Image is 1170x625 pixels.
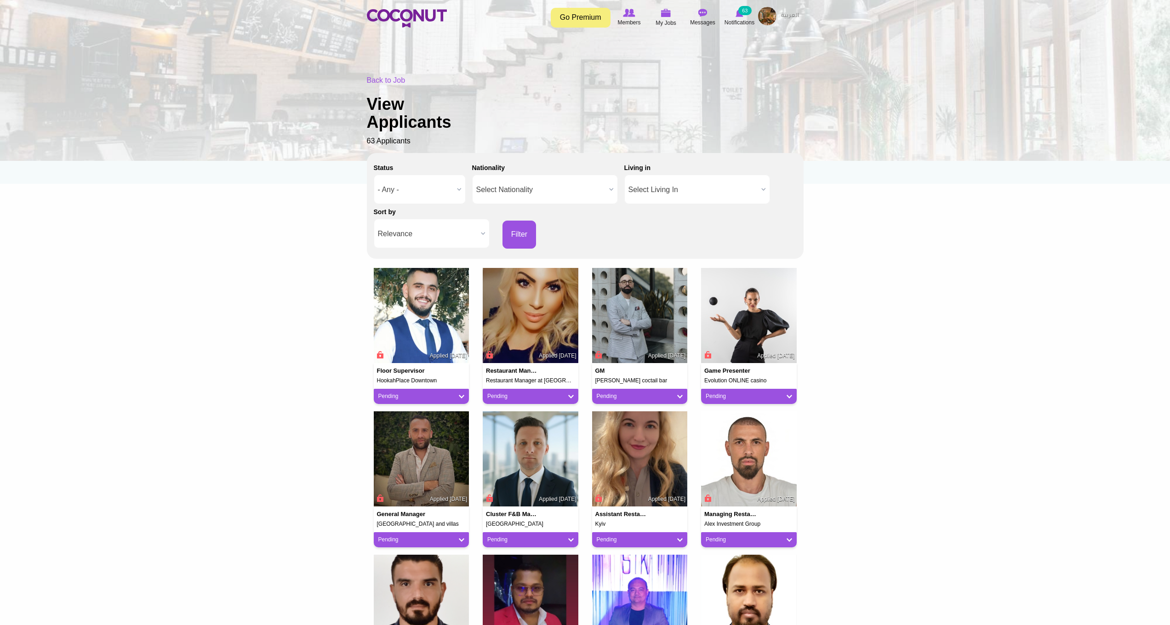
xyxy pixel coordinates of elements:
span: Connect to Unlock the Profile [376,350,384,359]
img: Home [367,9,447,28]
div: 63 Applicants [367,75,804,147]
span: Connect to Unlock the Profile [485,350,493,359]
h5: [GEOGRAPHIC_DATA] [486,521,575,527]
label: Living in [624,163,651,172]
h4: Restaurant Manager [486,368,539,374]
small: 63 [738,6,751,15]
a: Pending [487,536,574,544]
img: Dejan Popovic's picture [374,411,469,507]
h4: Managing Restaurant Supervisor [704,511,758,517]
span: Connect to Unlock the Profile [485,494,493,503]
h5: Evolution ONLINE casino [704,378,793,384]
a: Pending [597,392,683,400]
a: Pending [597,536,683,544]
img: Sargis Brsoyan's picture [592,268,688,364]
span: Connect to Unlock the Profile [594,350,602,359]
a: Notifications Notifications 63 [721,7,758,28]
span: Members [617,18,640,27]
a: My Jobs My Jobs [648,7,685,28]
a: Pending [487,392,574,400]
span: Connect to Unlock the Profile [376,494,384,503]
img: Marija Spirovska's picture [483,268,578,364]
span: Connect to Unlock the Profile [703,350,711,359]
h4: GM [595,368,649,374]
h1: View Applicants [367,95,482,131]
h4: Cluster F&B Manager [486,511,539,517]
span: Connect to Unlock the Profile [594,494,602,503]
img: Andrew Reiach's picture [483,411,578,507]
button: Filter [502,221,536,249]
a: Pending [706,536,792,544]
a: العربية [776,7,804,25]
span: Select Nationality [476,175,605,205]
span: Select Living In [628,175,758,205]
a: Go Premium [551,8,611,28]
a: Pending [706,392,792,400]
h5: Alex Investment Group [704,521,793,527]
a: Back to Job [367,76,405,84]
span: My Jobs [656,18,676,28]
img: Rami Dwaer's picture [374,268,469,364]
span: Relevance [378,219,477,249]
img: Messages [698,9,708,17]
h5: HookahPlace Downtown [377,378,466,384]
img: Anastasiia Karakurt's picture [592,411,688,507]
h4: Assistant Restaurant Manager [595,511,649,517]
h4: Game presenter [704,368,758,374]
label: Status [374,163,394,172]
a: Pending [378,536,465,544]
span: Connect to Unlock the Profile [703,494,711,503]
label: Sort by [374,207,396,216]
a: Messages Messages [685,7,721,28]
span: Messages [690,18,715,27]
a: Browse Members Members [611,7,648,28]
h5: [GEOGRAPHIC_DATA] and villas [377,521,466,527]
h5: [PERSON_NAME] coctail bar [595,378,685,384]
img: Kristine Ose's picture [701,268,797,364]
span: - Any - [378,175,453,205]
h5: Kyiv [595,521,685,527]
img: Notifications [736,9,743,17]
h4: General Manager [377,511,430,517]
img: My Jobs [661,9,671,17]
h5: Restaurant Manager at [GEOGRAPHIC_DATA] - [GEOGRAPHIC_DATA]. [GEOGRAPHIC_DATA] [486,378,575,384]
label: Nationality [472,163,505,172]
img: Browse Members [623,9,635,17]
h4: Floor Supervisor [377,368,430,374]
span: Notifications [725,18,754,27]
img: Guram Basiladze's picture [701,411,797,507]
a: Pending [378,392,465,400]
